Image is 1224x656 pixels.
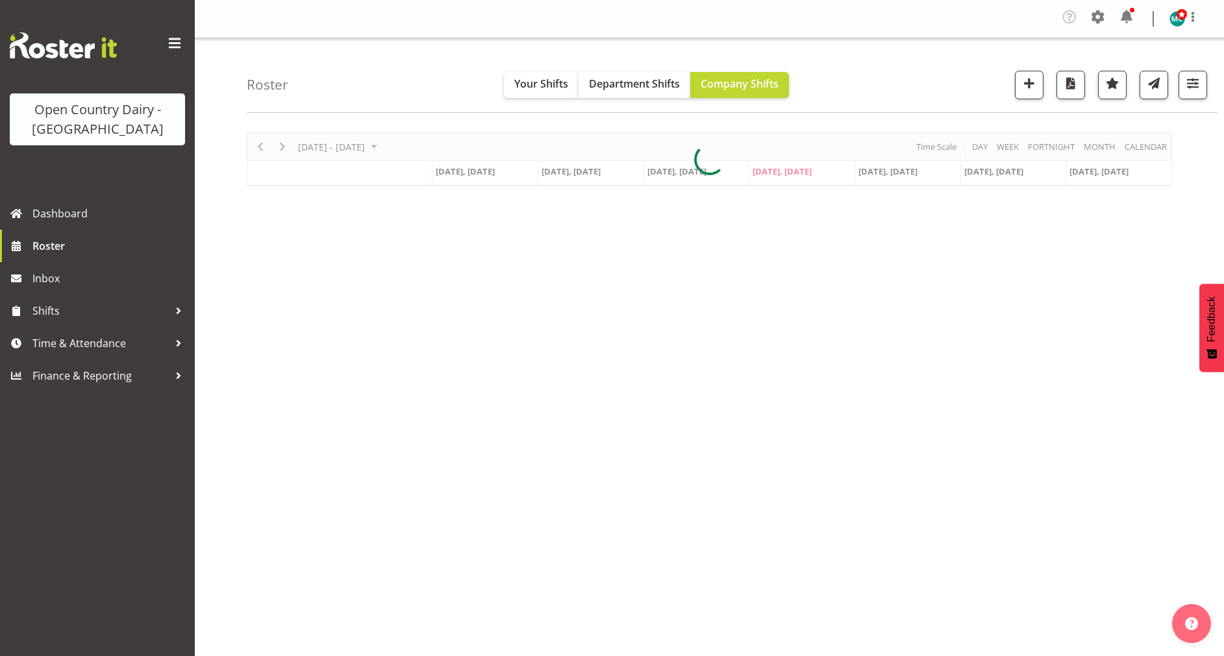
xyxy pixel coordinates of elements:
button: Department Shifts [579,72,690,98]
span: Inbox [32,269,188,288]
img: Rosterit website logo [10,32,117,58]
span: Your Shifts [514,77,568,91]
span: Time & Attendance [32,334,169,353]
span: Company Shifts [701,77,779,91]
button: Your Shifts [504,72,579,98]
button: Send a list of all shifts for the selected filtered period to all rostered employees. [1140,71,1168,99]
span: Department Shifts [589,77,680,91]
button: Feedback - Show survey [1199,284,1224,372]
span: Shifts [32,301,169,321]
span: Dashboard [32,204,188,223]
button: Add a new shift [1015,71,1043,99]
img: michael-campbell11468.jpg [1169,11,1185,27]
button: Company Shifts [690,72,789,98]
span: Finance & Reporting [32,366,169,385]
button: Download a PDF of the roster according to the set date range. [1056,71,1085,99]
img: help-xxl-2.png [1185,617,1198,630]
div: Open Country Dairy - [GEOGRAPHIC_DATA] [23,100,172,139]
h4: Roster [247,77,288,92]
button: Filter Shifts [1179,71,1207,99]
span: Roster [32,236,188,256]
button: Highlight an important date within the roster. [1098,71,1127,99]
span: Feedback [1206,297,1218,342]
